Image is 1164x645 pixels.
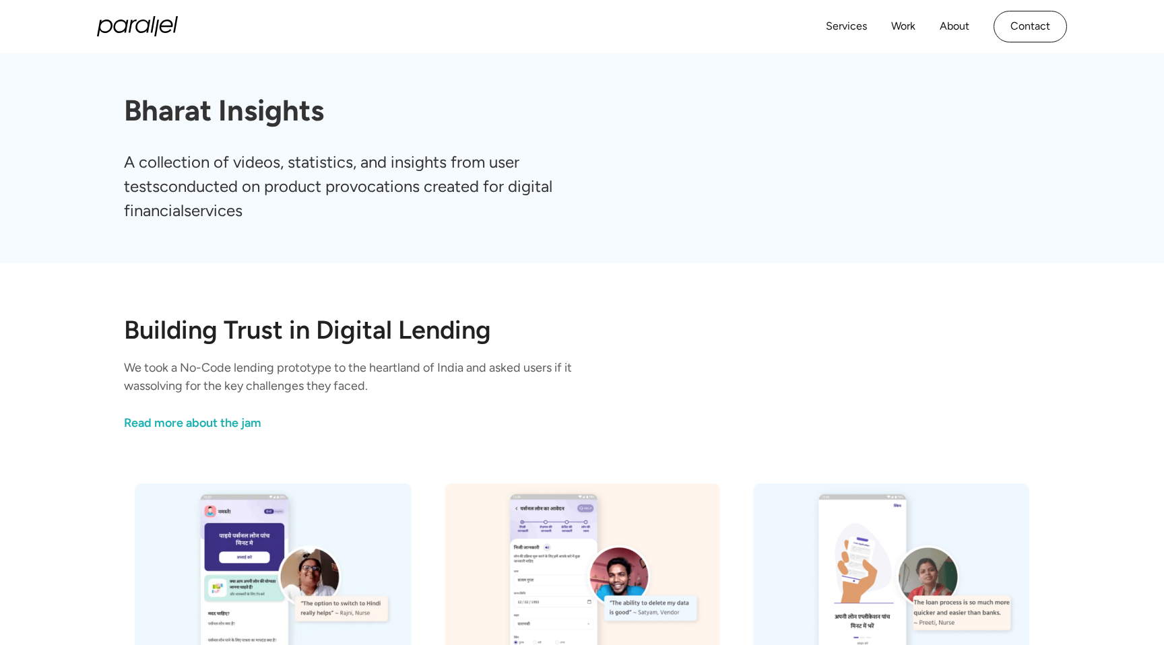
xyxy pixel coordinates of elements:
p: We took a No-Code lending prototype to the heartland of India and asked users if it wassolving fo... [124,359,628,395]
a: Services [826,17,867,36]
div: Read more about the jam [124,414,261,432]
a: About [940,17,969,36]
a: Contact [994,11,1067,42]
h2: Building Trust in Digital Lending [124,317,1040,343]
a: link [124,414,628,432]
a: home [97,16,178,36]
a: Work [891,17,915,36]
h1: Bharat Insights [124,94,1040,129]
p: A collection of videos, statistics, and insights from user testsconducted on product provocations... [124,150,605,223]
